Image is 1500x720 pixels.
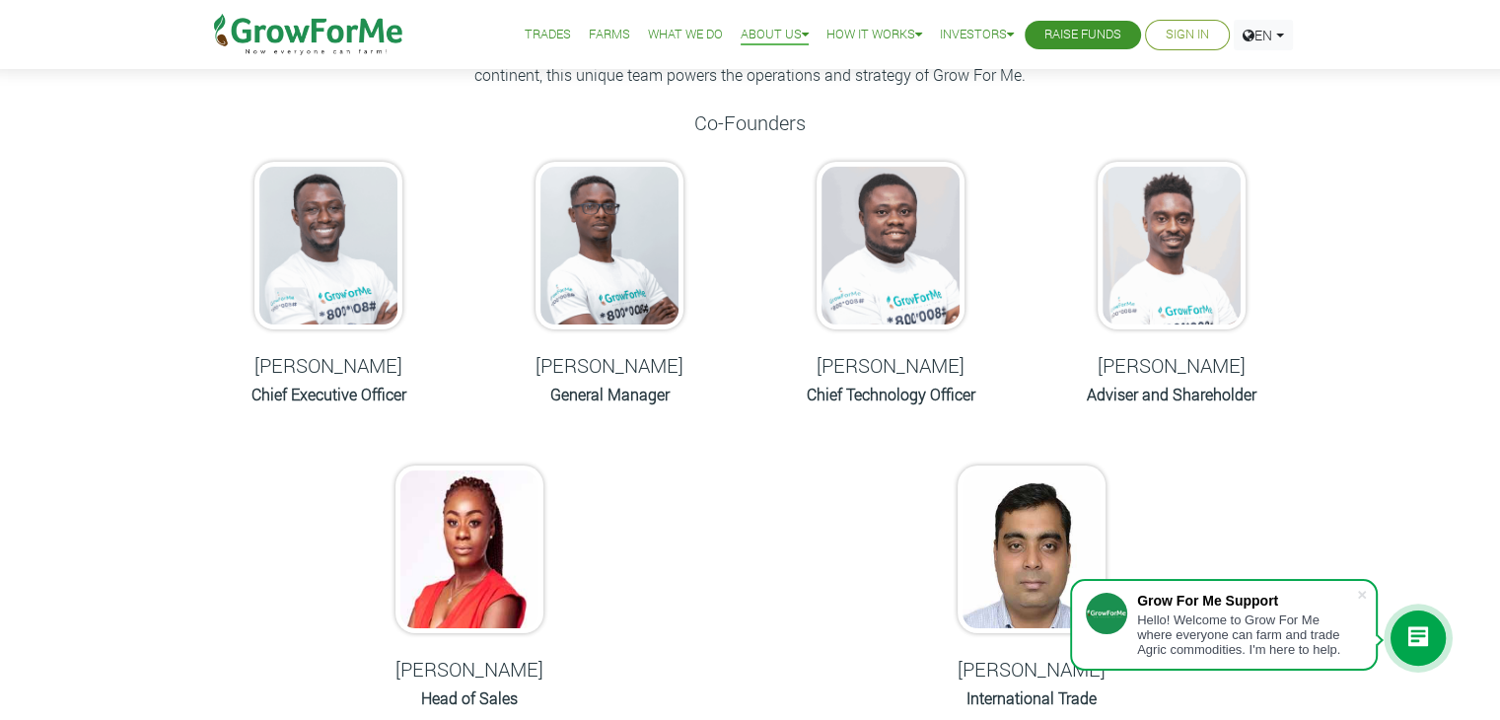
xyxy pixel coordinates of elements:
[213,385,445,403] h6: Chief Executive Officer
[353,657,585,681] h5: [PERSON_NAME]
[1056,353,1288,377] h5: [PERSON_NAME]
[1234,20,1293,50] a: EN
[1166,25,1209,45] a: Sign In
[915,688,1147,707] h6: International Trade
[494,353,726,377] h5: [PERSON_NAME]
[915,657,1147,681] h5: [PERSON_NAME]
[648,25,723,45] a: What We Do
[1056,385,1288,403] h6: Adviser and Shareholder
[589,25,630,45] a: Farms
[213,353,445,377] h5: [PERSON_NAME]
[775,353,1007,377] h5: [PERSON_NAME]
[1137,593,1356,609] div: Grow For Me Support
[1098,162,1246,329] img: growforme image
[826,25,922,45] a: How it Works
[741,25,809,45] a: About Us
[254,162,402,329] img: growforme image
[536,162,683,329] img: growforme image
[494,385,726,403] h6: General Manager
[940,25,1014,45] a: Investors
[958,466,1106,633] img: growforme image
[1137,612,1356,657] div: Hello! Welcome to Grow For Me where everyone can farm and trade Agric commodities. I'm here to help.
[525,25,571,45] a: Trades
[775,385,1007,403] h6: Chief Technology Officer
[817,162,964,329] img: growforme image
[395,466,543,633] img: growforme image
[203,110,1298,134] h5: Co-Founders
[353,688,585,707] h6: Head of Sales
[1044,25,1121,45] a: Raise Funds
